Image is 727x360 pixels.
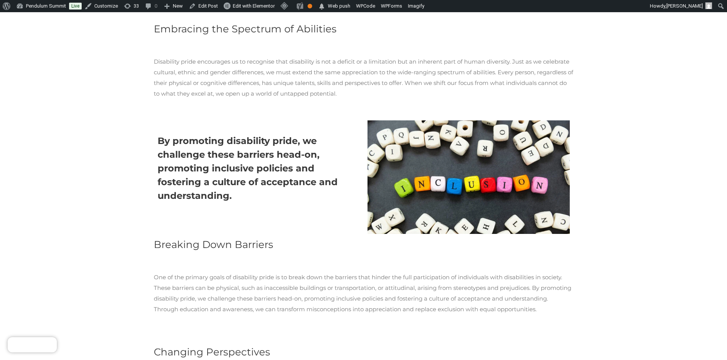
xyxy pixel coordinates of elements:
span: Embracing the Spectrum of Abilities [154,23,337,35]
span: Edit with Elementor [233,3,275,9]
span: [PERSON_NAME] [666,3,703,9]
span: Changing Perspectives [154,346,270,358]
span: One of the primary goals of disability pride is to break down the barriers that hinder the full p... [154,274,571,313]
a: Live [69,3,82,10]
iframe: Brevo live chat [8,337,57,352]
span:  [318,1,326,12]
h4: By promoting disability pride, we challenge these barriers head-on, promoting inclusive policies ... [158,134,360,203]
div: OK [308,4,312,8]
span: Breaking Down Barriers [154,238,273,251]
span: Disability pride encourages us to recognise that disability is not a deficit or a limitation but ... [154,58,573,97]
